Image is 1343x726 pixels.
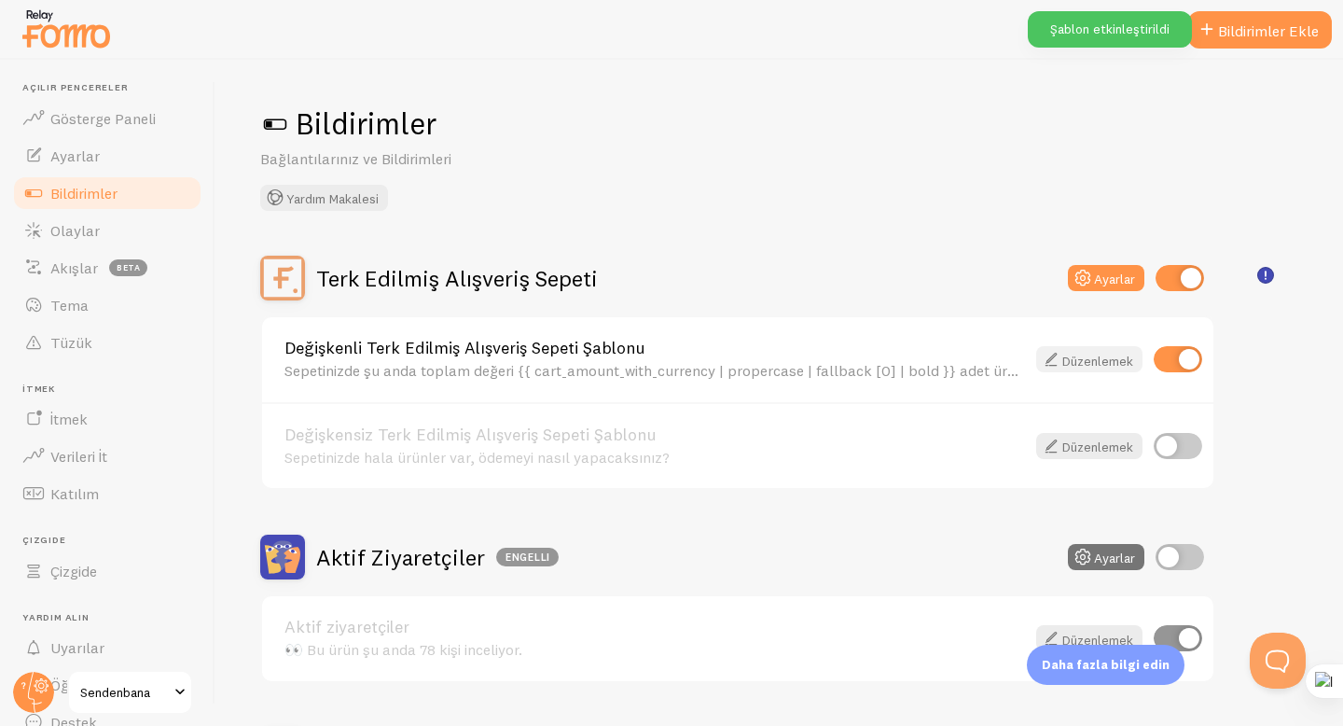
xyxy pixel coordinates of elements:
[1042,657,1170,672] font: Daha fazla bilgi edin
[284,424,657,445] font: Değişkensiz Terk Edilmiş Alışveriş Sepeti Şablonu
[11,475,203,512] a: Katılım
[260,185,388,211] button: Yardım Makalesi
[50,638,104,657] font: Uyarılar
[50,147,100,165] font: Ayarlar
[11,100,203,137] a: Gösterge Paneli
[1036,625,1142,651] a: Düzenlemek
[50,258,98,277] font: Akışlar
[286,190,379,207] font: Yardım Makalesi
[1094,271,1135,287] font: Ayarlar
[11,324,203,361] a: Tüzük
[50,296,89,314] font: Tema
[1257,267,1274,284] svg: <p>🛍️ Shopify Kullanıcıları İçin</p><p><strong>Değişkenli Terk Edilmiş Alışveriş Sepeti</strong> ...
[11,552,203,590] a: Çizgide
[1250,633,1306,689] iframe: Help Scout Beacon - Açık
[11,175,203,212] a: Bildirimler
[1094,550,1135,566] font: Ayarlar
[284,337,645,358] font: Değişkenli Terk Edilmiş Alışveriş Sepeti Şablonu
[505,551,550,564] font: Engelli
[50,333,92,352] font: Tüzük
[296,105,436,142] font: Bildirimler
[22,383,55,395] font: İtmek
[260,535,305,579] img: Aktif Ziyaretçiler
[50,447,107,466] font: Verileri İt
[67,670,193,715] a: Sendenbana
[1036,346,1142,372] a: Düzenlemek
[80,684,150,701] font: Sendenbana
[284,640,522,659] font: 👀 Bu ürün şu anda 78 kişi inceliyor.
[1027,645,1184,685] div: Daha fazla bilgi edin
[22,81,129,93] font: Açılır pencereler
[316,543,485,571] font: Aktif Ziyaretçiler
[1062,439,1133,455] font: Düzenlemek
[50,410,88,428] font: İtmek
[22,611,90,623] font: Yardım Alın
[11,438,203,475] a: Verileri İt
[11,629,203,666] a: Uyarılar
[1036,433,1142,459] a: Düzenlemek
[50,184,118,202] font: Bildirimler
[1068,544,1144,570] button: Ayarlar
[11,249,203,286] a: Akışlar beta
[50,562,97,580] font: Çizgide
[1062,631,1133,648] font: Düzenlemek
[22,534,66,546] font: Çizgide
[11,137,203,175] a: Ayarlar
[1068,265,1144,291] button: Ayarlar
[1062,352,1133,369] font: Düzenlemek
[11,400,203,438] a: İtmek
[316,264,598,292] font: Terk Edilmiş Alışveriş Sepeti
[284,448,670,467] font: Sepetinizde hala ürünler var, ödemeyi nasıl yapacaksınız?
[1050,21,1170,37] font: Şablon etkinleştirildi
[11,286,203,324] a: Tema
[20,5,113,52] img: fomo-relay-logo-orange.svg
[50,221,100,240] font: Olaylar
[260,256,305,300] img: Terk Edilmiş Alışveriş Sepeti
[117,262,141,272] font: beta
[50,109,156,128] font: Gösterge Paneli
[50,484,99,503] font: Katılım
[284,361,1131,380] font: Sepetinizde şu anda toplam değeri {{ cart_amount_with_currency | propercase | fallback [0] | bold...
[11,666,203,704] a: Öğrenmek
[11,212,203,249] a: Olaylar
[284,616,409,637] font: Aktif ziyaretçiler
[260,149,451,168] font: Bağlantılarınız ve Bildirimleri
